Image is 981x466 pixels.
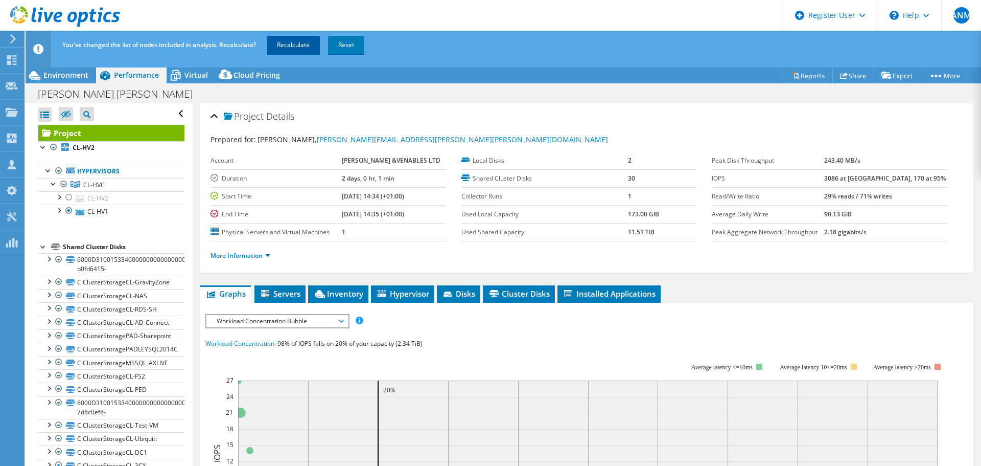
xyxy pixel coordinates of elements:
a: C:ClusterStorageMSSQL_AXLIVE [38,356,184,369]
h1: [PERSON_NAME] [PERSON_NAME] [33,88,208,100]
b: [DATE] 14:35 (+01:00) [342,210,404,218]
label: Shared Cluster Disks [461,173,628,184]
label: Local Disks [461,156,628,166]
a: C:ClusterStorageCL-FS2 [38,369,184,383]
text: 21 [226,408,233,417]
span: Details [266,110,294,122]
text: Average latency >20ms [873,364,931,371]
span: You've changed the list of nodes included in analysis. Recalculate? [62,40,256,49]
a: C:ClusterStorageCL-Test-VM [38,419,184,432]
span: Cluster Disks [488,289,550,299]
a: C:ClusterStoragePADLEYSQL2014C [38,343,184,356]
b: 243.40 MB/s [824,156,860,165]
b: 1 [628,192,632,201]
span: Servers [260,289,300,299]
a: 6000D310015334000000000000000027-7d8c0ef8- [38,396,184,419]
text: 18 [226,425,233,433]
label: Physical Servers and Virtual Machines [211,227,342,237]
label: Peak Disk Throughput [712,156,824,166]
label: Used Shared Capacity [461,227,628,237]
a: Recalculate [267,36,320,54]
label: Used Local Capacity [461,209,628,219]
text: 20% [383,386,395,394]
span: Installed Applications [563,289,656,299]
span: [PERSON_NAME], [258,135,608,144]
a: C:ClusterStorageCL-Ubiquiti [38,432,184,446]
span: Hypervisor [376,289,429,299]
a: More [921,68,968,83]
label: Collector Runs [461,191,628,202]
label: IOPS [712,173,824,184]
b: 2.18 gigabits/s [824,228,867,236]
span: Project [224,112,264,122]
a: Export [874,68,921,83]
label: End Time [211,209,342,219]
a: CL-HVC [38,178,184,191]
tspan: Average latency <=10ms [691,364,753,371]
span: Inventory [313,289,363,299]
a: Share [832,68,874,83]
label: Read/Write Ratio [712,191,824,202]
span: Environment [43,70,88,80]
span: Workload Concentration Bubble [212,315,343,327]
label: Prepared for: [211,135,256,144]
b: 2 [628,156,632,165]
a: Reports [784,68,833,83]
a: C:ClusterStorageCL-AD-Connect [38,316,184,329]
label: Average Daily Write [712,209,824,219]
a: C:ClusterStorageCL-NAS [38,289,184,302]
a: C:ClusterStorageCL-GravityZone [38,276,184,289]
a: Hypervisors [38,165,184,178]
a: [PERSON_NAME][EMAIL_ADDRESS][PERSON_NAME][PERSON_NAME][DOMAIN_NAME] [317,135,608,144]
span: Virtual [184,70,208,80]
span: Workload Concentration: [205,339,276,348]
label: Duration [211,173,342,184]
a: C:ClusterStoragePAD-Sharepoint [38,329,184,343]
span: CL-HVC [83,181,105,189]
b: 173.00 GiB [628,210,659,218]
a: C:ClusterStorageCL-PED [38,383,184,396]
b: 90.13 GiB [824,210,852,218]
label: Start Time [211,191,342,202]
a: Project [38,125,184,141]
a: C:ClusterStorageCL-DC1 [38,446,184,459]
span: Performance [114,70,159,80]
b: [PERSON_NAME] &VENABLES LTD [342,156,440,165]
b: 1 [342,228,345,236]
text: IOPS [212,444,223,462]
b: CL-HV2 [73,143,95,152]
a: Reset [328,36,364,54]
text: 24 [226,392,233,401]
a: CL-HV1 [38,205,184,218]
b: 30 [628,174,635,183]
span: Graphs [205,289,246,299]
div: Shared Cluster Disks [63,241,184,253]
a: 6000D310015334000000000000000009-b0fd6415- [38,253,184,276]
text: 12 [226,457,233,465]
a: CL-HV2 [38,141,184,154]
label: Account [211,156,342,166]
text: 15 [226,440,233,449]
tspan: Average latency 10<=20ms [780,364,847,371]
span: 98% of IOPS falls on 20% of your capacity (2.34 TiB) [277,339,423,348]
svg: \n [890,11,899,20]
span: Cloud Pricing [233,70,280,80]
b: 29% reads / 71% writes [824,192,892,201]
a: More Information [211,251,270,260]
label: Peak Aggregate Network Throughput [712,227,824,237]
text: 27 [226,376,233,385]
b: [DATE] 14:34 (+01:00) [342,192,404,201]
b: 3086 at [GEOGRAPHIC_DATA], 170 at 95% [824,174,946,183]
b: 2 days, 0 hr, 1 min [342,174,394,183]
b: 11.51 TiB [628,228,655,236]
span: ANM [953,7,970,24]
a: CL-HV2 [38,191,184,205]
span: Disks [442,289,475,299]
a: C:ClusterStorageCL-RDS-SH [38,302,184,316]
